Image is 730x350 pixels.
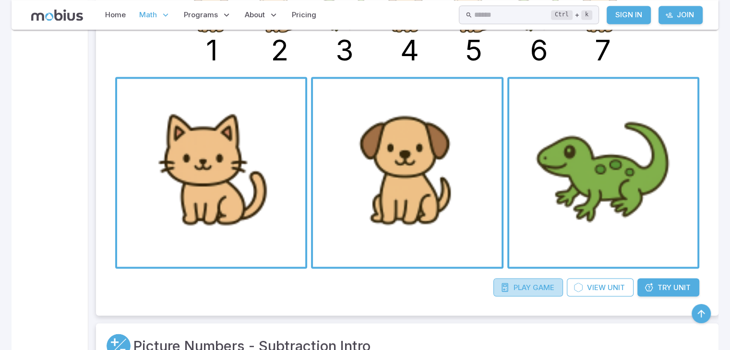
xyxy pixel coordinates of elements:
[245,10,265,20] span: About
[533,282,554,292] span: Game
[530,33,548,67] text: 6
[551,10,573,20] kbd: Ctrl
[184,10,218,20] span: Programs
[658,282,671,292] span: Try
[465,33,482,67] text: 5
[271,33,288,67] text: 2
[493,278,563,296] a: PlayGame
[206,33,218,67] text: 1
[637,278,699,296] a: TryUnit
[139,10,157,20] span: Math
[658,6,703,24] a: Join
[102,4,129,26] a: Home
[551,9,592,21] div: +
[289,4,319,26] a: Pricing
[400,33,419,67] text: 4
[608,282,625,292] span: Unit
[335,33,354,67] text: 3
[595,33,611,67] text: 7
[587,282,606,292] span: View
[607,6,651,24] a: Sign In
[514,282,531,292] span: Play
[581,10,592,20] kbd: k
[567,278,634,296] a: ViewUnit
[673,282,691,292] span: Unit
